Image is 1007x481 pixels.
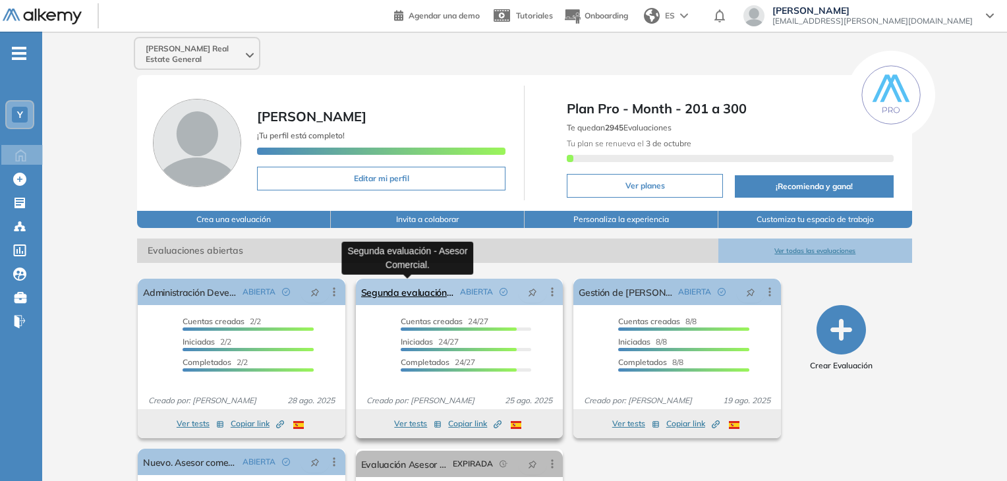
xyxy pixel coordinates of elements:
[516,11,553,20] span: Tutoriales
[143,279,237,305] a: Administración Developers
[518,453,547,474] button: pushpin
[401,316,488,326] span: 24/27
[528,287,537,297] span: pushpin
[146,43,243,65] span: [PERSON_NAME] Real Estate General
[257,108,366,125] span: [PERSON_NAME]
[361,279,455,305] a: Segunda evaluación - Asesor Comercial.
[644,138,691,148] b: 3 de octubre
[137,239,718,263] span: Evaluaciones abiertas
[282,288,290,296] span: check-circle
[644,8,660,24] img: world
[231,418,284,430] span: Copiar link
[401,357,449,367] span: Completados
[810,305,873,372] button: Crear Evaluación
[183,357,248,367] span: 2/2
[618,357,683,367] span: 8/8
[394,7,480,22] a: Agendar una demo
[941,418,1007,481] iframe: Chat Widget
[12,52,26,55] i: -
[183,316,245,326] span: Cuentas creadas
[231,416,284,432] button: Copiar link
[401,337,459,347] span: 24/27
[153,99,241,187] img: Foto de perfil
[409,11,480,20] span: Agendar una demo
[567,138,691,148] span: Tu plan se renueva el
[525,211,718,228] button: Personaliza la experiencia
[612,416,660,432] button: Ver tests
[177,416,224,432] button: Ver tests
[518,281,547,302] button: pushpin
[718,211,912,228] button: Customiza tu espacio de trabajo
[453,458,493,470] span: EXPIRADA
[401,316,463,326] span: Cuentas creadas
[772,5,973,16] span: [PERSON_NAME]
[500,288,507,296] span: check-circle
[567,123,672,132] span: Te quedan Evaluaciones
[183,357,231,367] span: Completados
[718,395,776,407] span: 19 ago. 2025
[460,286,493,298] span: ABIERTA
[257,167,505,190] button: Editar mi perfil
[331,211,525,228] button: Invita a colaborar
[605,123,623,132] b: 2945
[563,2,628,30] button: Onboarding
[680,13,688,18] img: arrow
[301,281,330,302] button: pushpin
[772,16,973,26] span: [EMAIL_ADDRESS][PERSON_NAME][DOMAIN_NAME]
[736,281,765,302] button: pushpin
[282,458,290,466] span: check-circle
[735,175,893,198] button: ¡Recomienda y gana!
[243,286,275,298] span: ABIERTA
[618,337,650,347] span: Iniciadas
[666,416,720,432] button: Copiar link
[500,460,507,468] span: field-time
[401,337,433,347] span: Iniciadas
[567,174,723,198] button: Ver planes
[746,287,755,297] span: pushpin
[143,449,237,475] a: Nuevo. Asesor comercial
[301,451,330,472] button: pushpin
[183,337,215,347] span: Iniciadas
[282,395,340,407] span: 28 ago. 2025
[585,11,628,20] span: Onboarding
[618,316,697,326] span: 8/8
[618,316,680,326] span: Cuentas creadas
[528,459,537,469] span: pushpin
[941,418,1007,481] div: Widget de chat
[579,395,697,407] span: Creado por: [PERSON_NAME]
[361,451,447,477] a: Evaluación Asesor Comercial
[618,357,667,367] span: Completados
[137,211,331,228] button: Crea una evaluación
[394,416,442,432] button: Ver tests
[361,395,480,407] span: Creado por: [PERSON_NAME]
[293,421,304,429] img: ESP
[310,457,320,467] span: pushpin
[3,9,82,25] img: Logo
[143,395,262,407] span: Creado por: [PERSON_NAME]
[341,241,473,274] div: Segunda evaluación - Asesor Comercial.
[718,239,912,263] button: Ver todas las evaluaciones
[678,286,711,298] span: ABIERTA
[17,109,23,120] span: Y
[729,421,739,429] img: ESP
[183,316,261,326] span: 2/2
[666,418,720,430] span: Copiar link
[567,99,893,119] span: Plan Pro - Month - 201 a 300
[310,287,320,297] span: pushpin
[718,288,726,296] span: check-circle
[448,418,502,430] span: Copiar link
[257,130,345,140] span: ¡Tu perfil está completo!
[183,337,231,347] span: 2/2
[579,279,672,305] a: Gestión de [PERSON_NAME].
[511,421,521,429] img: ESP
[665,10,675,22] span: ES
[618,337,667,347] span: 8/8
[243,456,275,468] span: ABIERTA
[500,395,558,407] span: 25 ago. 2025
[810,360,873,372] span: Crear Evaluación
[448,416,502,432] button: Copiar link
[401,357,475,367] span: 24/27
